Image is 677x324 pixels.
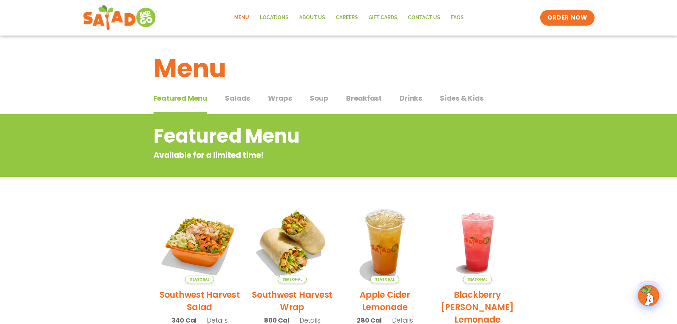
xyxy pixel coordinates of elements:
[331,10,363,26] a: Careers
[159,201,241,283] img: Product photo for Southwest Harvest Salad
[268,93,292,103] span: Wraps
[185,276,214,283] span: Seasonal
[294,10,331,26] a: About Us
[463,276,492,283] span: Seasonal
[154,93,207,103] span: Featured Menu
[440,93,484,103] span: Sides & Kids
[229,10,254,26] a: Menu
[344,288,426,313] h2: Apple Cider Lemonade
[403,10,446,26] a: Contact Us
[225,93,250,103] span: Salads
[310,93,328,103] span: Soup
[229,10,469,26] nav: Menu
[547,14,587,22] span: ORDER NOW
[346,93,382,103] span: Breakfast
[154,49,524,87] h1: Menu
[278,276,307,283] span: Seasonal
[159,288,241,313] h2: Southwest Harvest Salad
[251,201,333,283] img: Product photo for Southwest Harvest Wrap
[344,201,426,283] img: Product photo for Apple Cider Lemonade
[446,10,469,26] a: FAQs
[154,149,467,161] p: Available for a limited time!
[436,201,519,283] img: Product photo for Blackberry Bramble Lemonade
[154,122,467,150] h2: Featured Menu
[370,276,399,283] span: Seasonal
[363,10,403,26] a: GIFT CARDS
[399,93,422,103] span: Drinks
[154,90,524,115] div: Tabbed content
[83,4,158,32] img: new-SAG-logo-768×292
[251,288,333,313] h2: Southwest Harvest Wrap
[540,10,594,26] a: ORDER NOW
[254,10,294,26] a: Locations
